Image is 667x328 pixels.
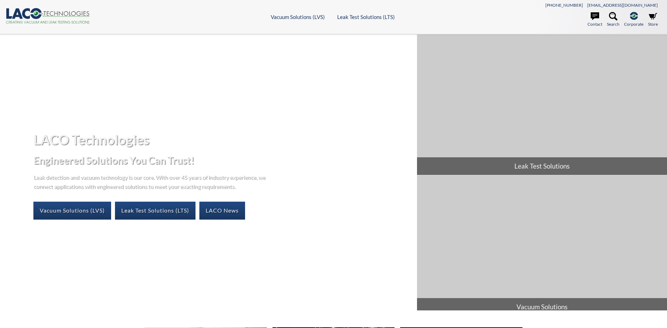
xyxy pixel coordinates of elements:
a: Leak Test Solutions [417,34,667,175]
span: Leak Test Solutions [417,157,667,175]
a: Search [607,12,620,27]
a: LACO News [199,202,245,219]
a: Vacuum Solutions (LVS) [271,14,325,20]
span: Corporate [624,21,643,27]
a: [EMAIL_ADDRESS][DOMAIN_NAME] [587,2,658,8]
span: Vacuum Solutions [417,298,667,316]
a: Vacuum Solutions [417,175,667,316]
p: Leak detection and vacuum technology is our core. With over 45 years of industry experience, we c... [33,172,269,190]
a: [PHONE_NUMBER] [545,2,583,8]
h1: LACO Technologies [33,131,411,148]
h2: Engineered Solutions You Can Trust! [33,154,411,167]
a: Leak Test Solutions (LTS) [115,202,195,219]
a: Contact [588,12,602,27]
a: Leak Test Solutions (LTS) [337,14,395,20]
a: Store [648,12,658,27]
a: Vacuum Solutions (LVS) [33,202,111,219]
